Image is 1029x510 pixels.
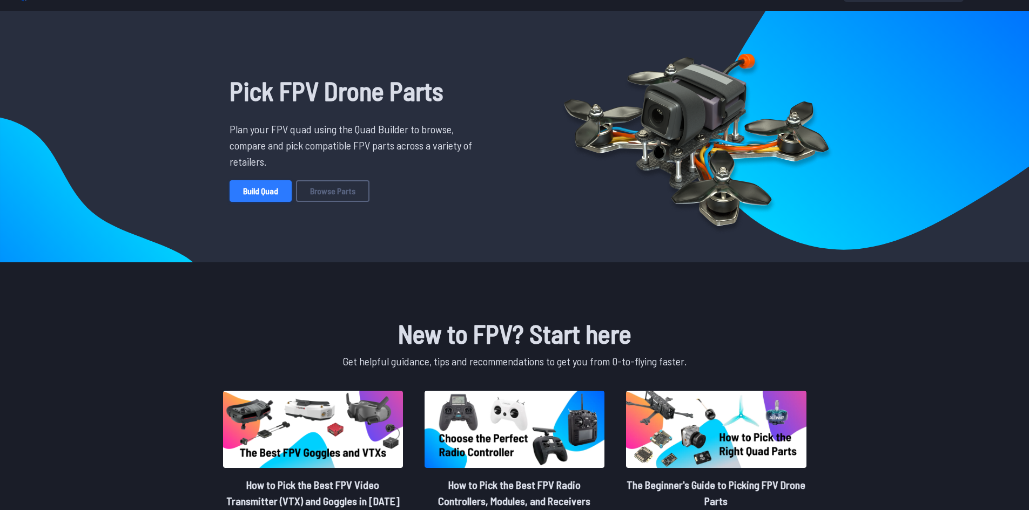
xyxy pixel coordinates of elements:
[223,391,403,468] img: image of post
[230,180,292,202] a: Build Quad
[626,391,806,468] img: image of post
[230,121,480,169] p: Plan your FPV quad using the Quad Builder to browse, compare and pick compatible FPV parts across...
[425,391,604,468] img: image of post
[223,477,403,509] h2: How to Pick the Best FPV Video Transmitter (VTX) and Goggles in [DATE]
[230,71,480,110] h1: Pick FPV Drone Parts
[626,477,806,509] h2: The Beginner's Guide to Picking FPV Drone Parts
[221,314,809,353] h1: New to FPV? Start here
[541,29,852,244] img: Quadcopter
[425,477,604,509] h2: How to Pick the Best FPV Radio Controllers, Modules, and Receivers
[221,353,809,369] p: Get helpful guidance, tips and recommendations to get you from 0-to-flying faster.
[296,180,369,202] a: Browse Parts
